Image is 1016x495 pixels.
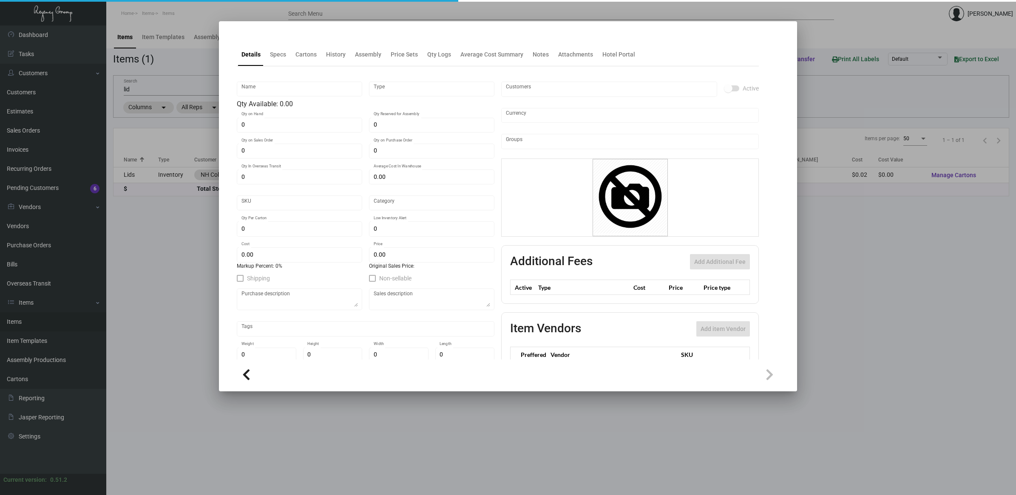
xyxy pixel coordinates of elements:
[701,280,740,295] th: Price type
[237,99,494,109] div: Qty Available: 0.00
[677,347,749,362] th: SKU
[602,50,635,59] div: Hotel Portal
[506,138,755,145] input: Add new..
[355,50,381,59] div: Assembly
[379,273,412,283] span: Non-sellable
[295,50,317,59] div: Cartons
[510,321,581,337] h2: Item Vendors
[506,86,713,93] input: Add new..
[3,475,47,484] div: Current version:
[667,280,701,295] th: Price
[326,50,346,59] div: History
[696,321,750,337] button: Add item Vendor
[511,280,536,295] th: Active
[270,50,286,59] div: Specs
[391,50,418,59] div: Price Sets
[241,50,261,59] div: Details
[533,50,549,59] div: Notes
[247,273,270,283] span: Shipping
[50,475,67,484] div: 0.51.2
[427,50,451,59] div: Qty Logs
[701,325,746,332] span: Add item Vendor
[460,50,523,59] div: Average Cost Summary
[511,347,547,362] th: Preffered
[546,347,677,362] th: Vendor
[694,258,746,265] span: Add Additional Fee
[631,280,666,295] th: Cost
[743,83,759,93] span: Active
[536,280,631,295] th: Type
[510,254,593,269] h2: Additional Fees
[690,254,750,269] button: Add Additional Fee
[558,50,593,59] div: Attachments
